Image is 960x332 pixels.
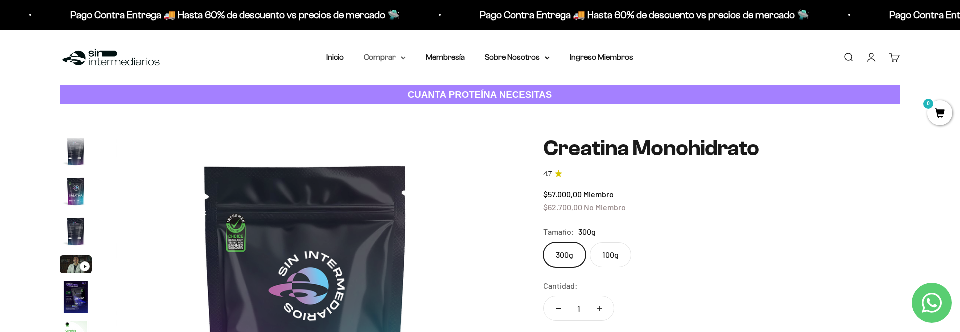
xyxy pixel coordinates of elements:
span: Miembro [583,189,614,199]
button: Ir al artículo 3 [60,175,92,210]
button: Ir al artículo 4 [60,215,92,250]
a: 0 [927,108,952,119]
summary: Sobre Nosotros [485,51,550,64]
h1: Creatina Monohidrato [543,136,759,160]
strong: CUANTA PROTEÍNA NECESITAS [408,89,552,100]
span: $62.700,00 [543,202,582,212]
a: CUANTA PROTEÍNA NECESITAS [60,85,900,105]
p: ¿Qué te daría la seguridad final para añadir este producto a tu carrito? [12,16,207,39]
p: Pago Contra Entrega 🚚 Hasta 60% de descuento vs precios de mercado 🛸 [461,7,791,23]
div: Más detalles sobre la fecha exacta de entrega. [12,77,207,94]
button: Ir al artículo 6 [60,281,92,316]
span: 300g [578,225,596,238]
span: No Miembro [584,202,626,212]
a: 4.74.7 de 5.0 estrellas [543,169,900,180]
img: Creatina Monohidrato [60,215,92,247]
summary: Comprar [364,51,406,64]
legend: Tamaño: [543,225,574,238]
img: Creatina Monohidrato [60,135,92,167]
button: Ir al artículo 2 [60,135,92,170]
a: Ingreso Miembros [570,53,633,61]
a: Membresía [426,53,465,61]
div: Un mensaje de garantía de satisfacción visible. [12,97,207,114]
span: Enviar [163,149,206,166]
a: Inicio [326,53,344,61]
img: Creatina Monohidrato [60,175,92,207]
span: 4.7 [543,169,552,180]
button: Enviar [162,149,207,166]
button: Aumentar cantidad [585,296,614,320]
label: Cantidad: [543,279,578,292]
span: $57.000,00 [543,189,582,199]
button: Ir al artículo 5 [60,255,92,276]
button: Reducir cantidad [544,296,573,320]
img: Creatina Monohidrato [60,281,92,313]
div: La confirmación de la pureza de los ingredientes. [12,117,207,144]
div: Un aval de expertos o estudios clínicos en la página. [12,47,207,74]
p: Pago Contra Entrega 🚚 Hasta 60% de descuento vs precios de mercado 🛸 [52,7,381,23]
mark: 0 [922,98,934,110]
